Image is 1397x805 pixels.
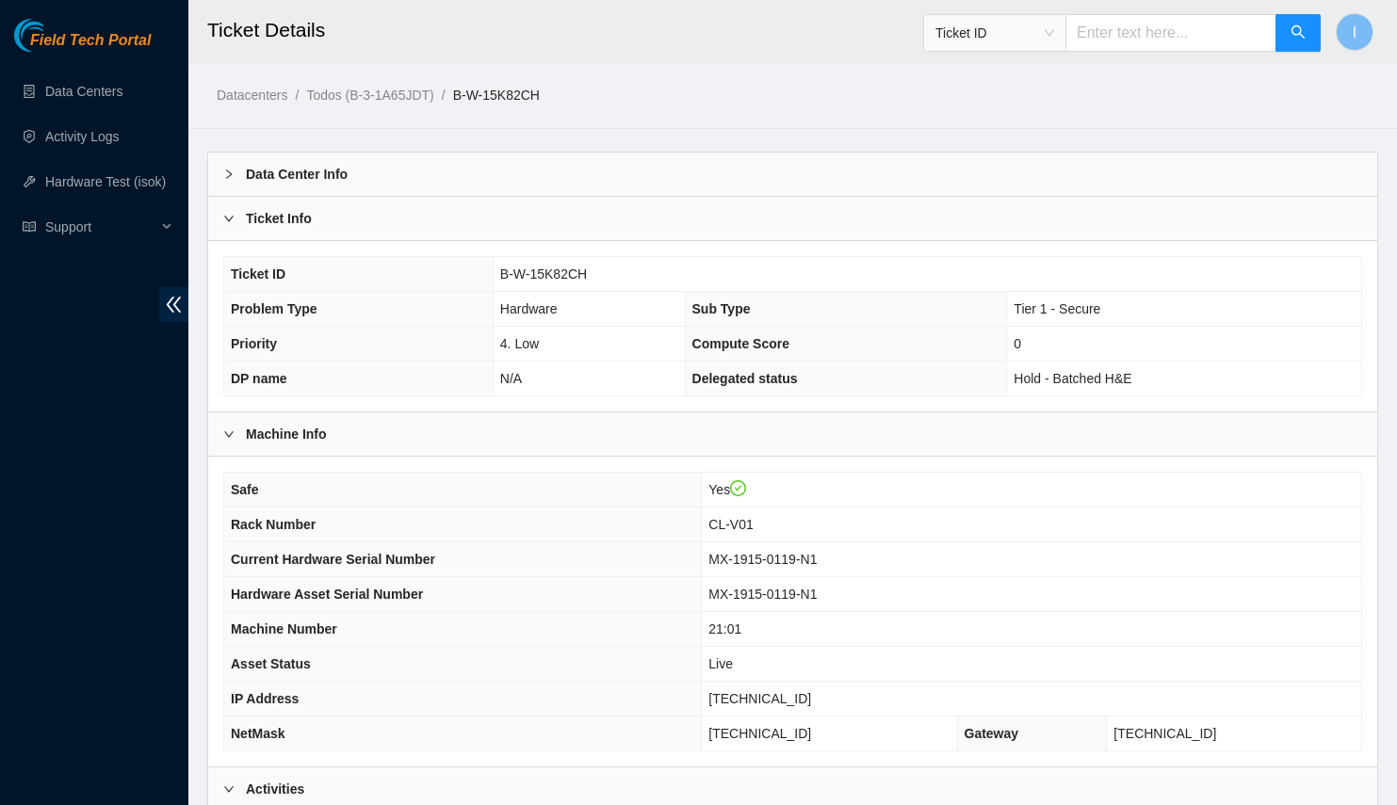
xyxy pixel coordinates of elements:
[231,726,285,741] span: NetMask
[208,197,1377,240] div: Ticket Info
[1014,301,1100,316] span: Tier 1 - Secure
[231,656,311,671] span: Asset Status
[692,301,751,316] span: Sub Type
[1065,14,1276,52] input: Enter text here...
[223,783,235,795] span: right
[231,482,259,497] span: Safe
[1014,336,1021,351] span: 0
[45,208,156,246] span: Support
[223,169,235,180] span: right
[1353,21,1356,44] span: I
[246,208,312,229] b: Ticket Info
[231,552,435,567] span: Current Hardware Serial Number
[159,287,188,322] span: double-left
[208,412,1377,456] div: Machine Info
[45,174,166,189] a: Hardware Test (isok)
[442,88,446,103] span: /
[692,336,789,351] span: Compute Score
[500,266,587,282] span: B-W-15K82CH
[231,336,277,351] span: Priority
[500,301,558,316] span: Hardware
[30,32,151,50] span: Field Tech Portal
[500,336,539,351] span: 4. Low
[708,656,733,671] span: Live
[231,517,316,532] span: Rack Number
[708,726,811,741] span: [TECHNICAL_ID]
[295,88,299,103] span: /
[1275,14,1321,52] button: search
[223,213,235,224] span: right
[231,587,423,602] span: Hardware Asset Serial Number
[708,587,817,602] span: MX-1915-0119-N1
[708,621,741,636] span: 21:01
[14,34,151,58] a: Akamai TechnologiesField Tech Portal
[500,371,522,386] span: N/A
[730,480,747,497] span: check-circle
[306,88,433,103] a: Todos (B-3-1A65JDT)
[231,301,317,316] span: Problem Type
[708,482,746,497] span: Yes
[708,691,811,706] span: [TECHNICAL_ID]
[246,424,327,444] b: Machine Info
[14,19,95,52] img: Akamai Technologies
[23,220,36,233] span: read
[935,19,1054,47] span: Ticket ID
[45,129,120,144] a: Activity Logs
[223,428,235,440] span: right
[453,88,540,103] a: B-W-15K82CH
[965,726,1019,741] span: Gateway
[246,779,304,799] b: Activities
[231,371,287,386] span: DP name
[45,84,122,99] a: Data Centers
[231,691,299,706] span: IP Address
[1113,726,1216,741] span: [TECHNICAL_ID]
[246,164,348,185] b: Data Center Info
[231,621,337,636] span: Machine Number
[1014,371,1131,386] span: Hold - Batched H&E
[231,266,285,282] span: Ticket ID
[692,371,798,386] span: Delegated status
[208,153,1377,196] div: Data Center Info
[1291,24,1306,42] span: search
[708,552,817,567] span: MX-1915-0119-N1
[708,517,753,532] span: CL-V01
[1336,13,1373,51] button: I
[217,88,287,103] a: Datacenters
